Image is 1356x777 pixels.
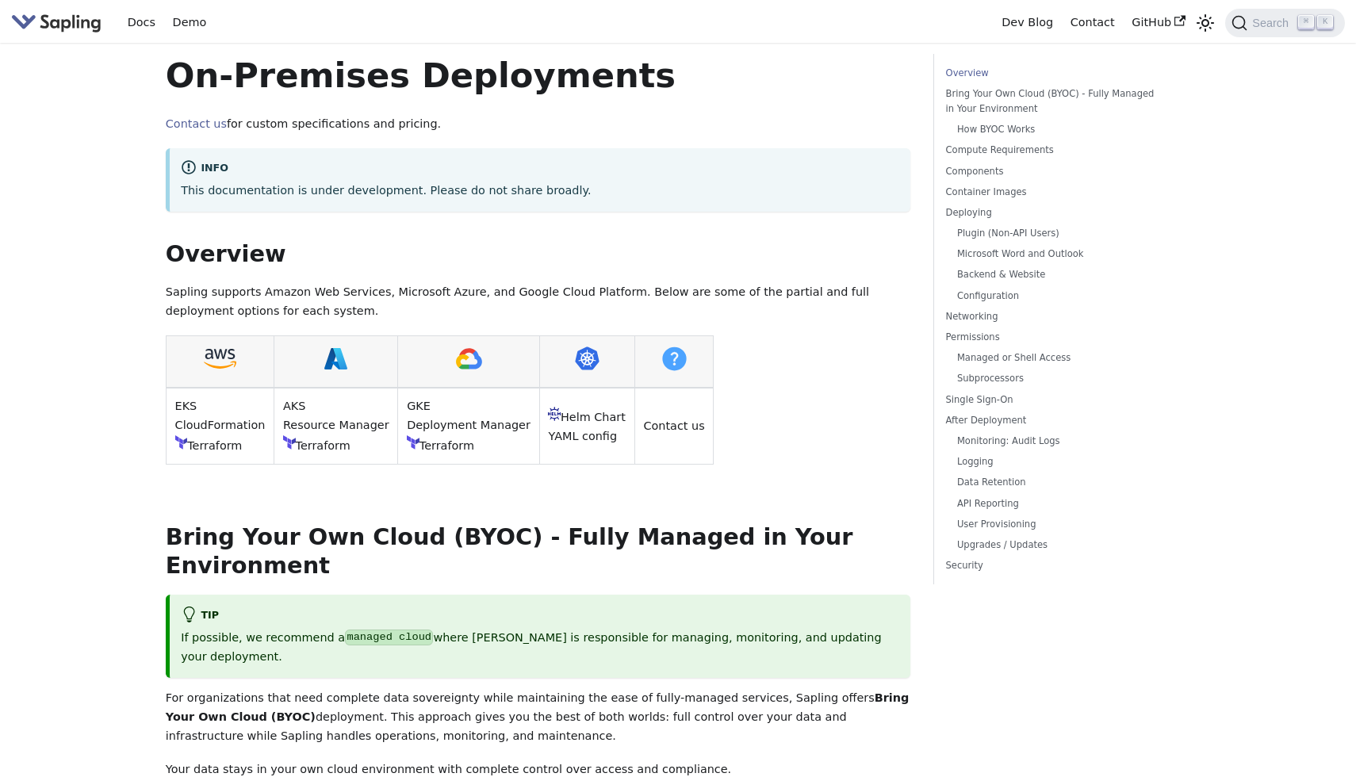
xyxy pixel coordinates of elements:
[181,182,899,201] p: This documentation is under development. Please do not share broadly.
[11,11,102,34] img: Sapling.ai
[957,350,1155,366] a: Managed or Shell Access
[1317,15,1333,29] kbd: K
[283,435,296,450] img: Terraform
[166,283,911,321] p: Sapling supports Amazon Web Services, Microsoft Azure, and Google Cloud Platform. Below are some ...
[946,185,1161,200] a: Container Images
[166,117,227,130] a: Contact us
[11,11,107,34] a: Sapling.ai
[957,496,1155,511] a: API Reporting
[946,205,1161,220] a: Deploying
[166,689,911,745] p: For organizations that need complete data sovereignty while maintaining the ease of fully-managed...
[204,349,236,369] img: AWS
[1247,17,1298,29] span: Search
[957,247,1155,262] a: Microsoft Word and Outlook
[957,371,1155,386] a: Subprocessors
[957,475,1155,490] a: Data Retention
[181,159,899,178] div: info
[957,226,1155,241] a: Plugin (Non-API Users)
[1123,10,1193,35] a: GitHub
[175,435,188,450] img: Terraform
[946,66,1161,81] a: Overview
[324,348,347,369] img: Azure
[119,10,164,35] a: Docs
[166,240,911,269] h2: Overview
[946,558,1161,573] a: Security
[548,407,561,421] img: Helm
[166,523,911,580] h2: Bring Your Own Cloud (BYOC) - Fully Managed in Your Environment
[957,122,1155,137] a: How BYOC Works
[946,413,1161,428] a: After Deployment
[398,388,539,464] td: GKE Deployment Manager Terraform
[539,388,634,464] td: Helm Chart YAML config
[993,10,1061,35] a: Dev Blog
[661,345,688,373] img: Kubernetes
[634,388,714,464] td: Contact us
[946,392,1161,408] a: Single Sign-On
[946,143,1161,158] a: Compute Requirements
[1225,9,1344,37] button: Search (Command+K)
[274,388,398,464] td: AKS Resource Manager Terraform
[166,115,911,134] p: for custom specifications and pricing.
[957,267,1155,282] a: Backend & Website
[575,346,599,370] img: Kubernetes
[957,538,1155,553] a: Upgrades / Updates
[1194,11,1217,34] button: Switch between dark and light mode (currently light mode)
[1298,15,1314,29] kbd: ⌘
[166,388,274,464] td: EKS CloudFormation Terraform
[957,434,1155,449] a: Monitoring: Audit Logs
[957,517,1155,532] a: User Provisioning
[181,629,899,667] p: If possible, we recommend a where [PERSON_NAME] is responsible for managing, monitoring, and upda...
[164,10,215,35] a: Demo
[181,607,899,626] div: tip
[345,630,433,645] code: managed cloud
[1062,10,1124,35] a: Contact
[456,348,482,369] img: GCP
[957,454,1155,469] a: Logging
[166,691,910,723] strong: Bring Your Own Cloud (BYOC)
[166,54,911,97] h1: On-Premises Deployments
[946,86,1161,117] a: Bring Your Own Cloud (BYOC) - Fully Managed in Your Environment
[946,164,1161,179] a: Components
[407,435,419,450] img: Terraform
[946,330,1161,345] a: Permissions
[946,309,1161,324] a: Networking
[957,289,1155,304] a: Configuration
